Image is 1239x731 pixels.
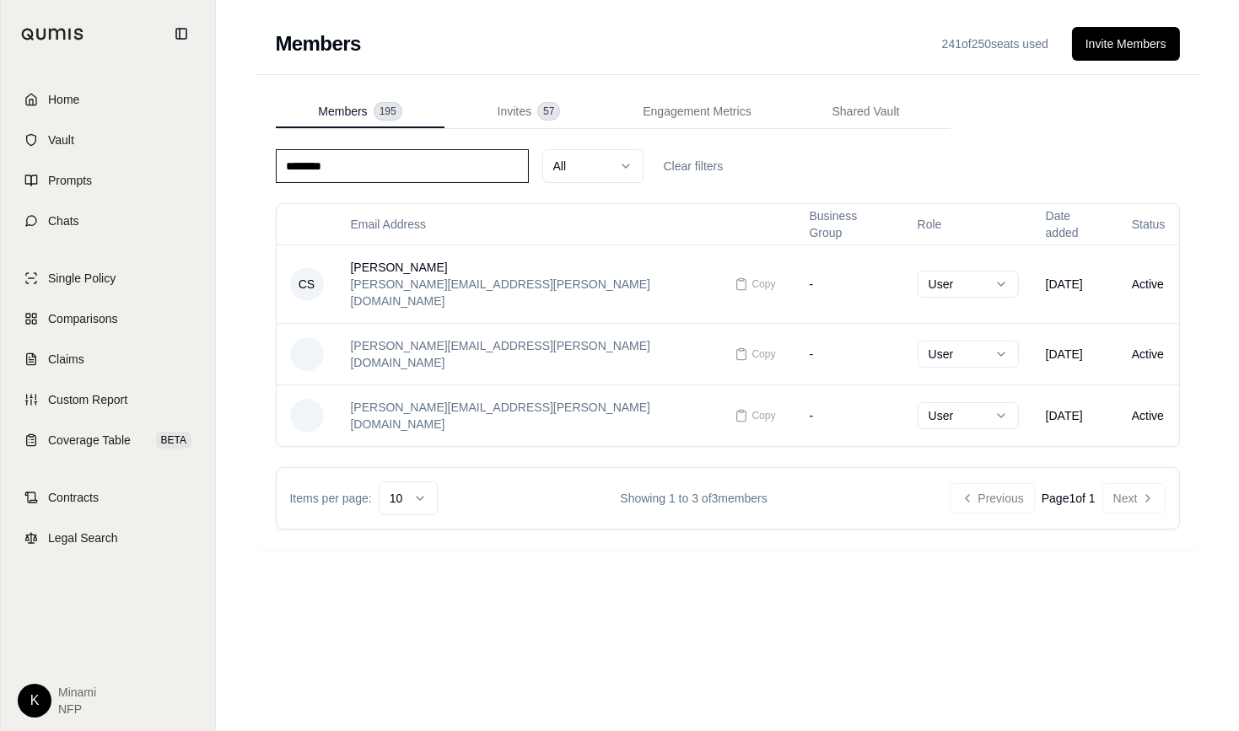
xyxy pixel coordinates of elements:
span: Copy [751,409,775,422]
span: NFP [58,701,96,718]
a: Claims [11,341,205,378]
div: [PERSON_NAME][EMAIL_ADDRESS][PERSON_NAME][DOMAIN_NAME] [351,337,722,371]
span: Legal Search [48,529,118,546]
td: - [796,323,904,384]
h2: Members [276,30,361,57]
span: Engagement Metrics [643,103,751,120]
span: Custom Report [48,391,127,408]
td: [DATE] [1032,384,1118,446]
span: Home [48,91,79,108]
a: Prompts [11,162,205,199]
a: Chats [11,202,205,239]
span: Copy [751,277,775,291]
div: Showing 1 to 3 of 3 members [438,490,951,507]
div: [PERSON_NAME] [351,259,722,276]
span: 57 [538,103,559,120]
span: Coverage Table [48,432,131,449]
td: Active [1118,245,1179,323]
button: Invite Members [1072,27,1180,61]
span: Shared Vault [832,103,900,120]
button: Collapse sidebar [168,20,195,47]
th: Date added [1032,204,1118,245]
span: Minami [58,684,96,701]
a: Vault [11,121,205,159]
a: Home [11,81,205,118]
span: Vault [48,132,74,148]
td: [DATE] [1032,323,1118,384]
span: Prompts [48,172,92,189]
a: Contracts [11,479,205,516]
span: Claims [48,351,84,368]
td: Active [1118,323,1179,384]
a: Coverage TableBETA [11,422,205,459]
div: K [18,684,51,718]
a: Single Policy [11,260,205,297]
span: Comparisons [48,310,117,327]
th: Email Address [337,204,796,245]
td: - [796,245,904,323]
span: CS [290,267,324,301]
button: Copy [728,267,782,301]
span: 195 [374,103,401,120]
span: Single Policy [48,270,116,287]
span: Contracts [48,489,99,506]
span: Members [318,103,367,120]
div: [PERSON_NAME][EMAIL_ADDRESS][PERSON_NAME][DOMAIN_NAME] [351,399,722,433]
th: Role [904,204,1032,245]
a: Custom Report [11,381,205,418]
img: Qumis Logo [21,28,84,40]
div: Page 1 of 1 [1042,490,1096,507]
span: Copy [751,347,775,361]
a: Legal Search [11,519,205,556]
button: Copy [728,337,782,371]
td: - [796,384,904,446]
span: BETA [156,432,191,449]
a: Comparisons [11,300,205,337]
th: Business Group [796,204,904,245]
div: 241 of 250 seats used [932,30,1059,57]
div: [PERSON_NAME][EMAIL_ADDRESS][PERSON_NAME][DOMAIN_NAME] [351,276,722,309]
td: [DATE] [1032,245,1118,323]
td: Active [1118,384,1179,446]
span: Invites [498,103,531,120]
button: Copy [728,399,782,433]
th: Status [1118,204,1179,245]
button: Clear filters [650,149,737,183]
span: Chats [48,212,79,229]
span: Items per page: [290,490,372,507]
